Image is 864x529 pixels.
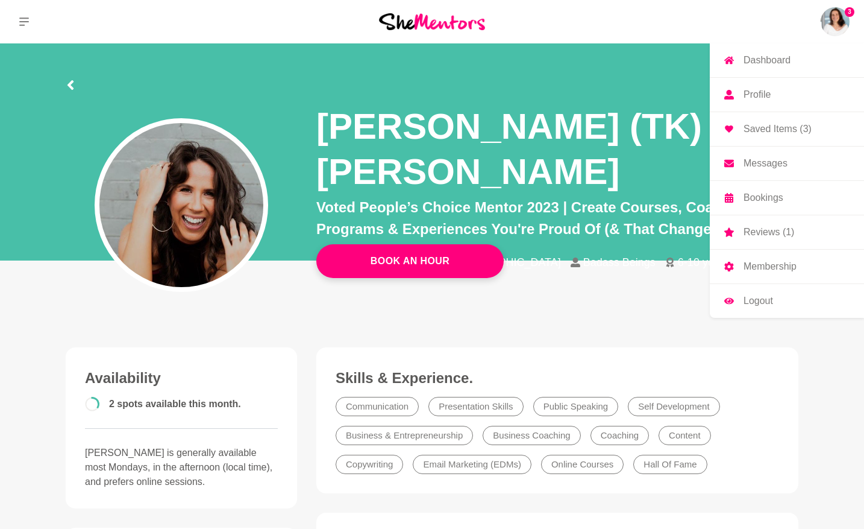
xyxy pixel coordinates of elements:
p: Bookings [743,193,783,203]
h3: Availability [85,369,278,387]
a: Saved Items (3) [710,112,864,146]
a: Messages [710,147,864,180]
a: Reviews (1) [710,215,864,249]
img: Tarisha Tourok [821,7,850,36]
a: Dashboard [710,43,864,77]
p: Messages [743,159,787,168]
img: She Mentors Logo [379,13,485,30]
p: Dashboard [743,55,790,65]
a: Bookings [710,181,864,215]
h3: Skills & Experience. [336,369,779,387]
p: Saved Items (3) [743,124,812,134]
button: Book An Hour [316,244,504,278]
li: 6-10 years [665,257,739,268]
a: Tarisha Tourok3DashboardProfileSaved Items (3)MessagesBookingsReviews (1)MembershipLogout [821,7,850,36]
p: Reviews (1) [743,227,794,237]
p: Profile [743,90,771,100]
p: Membership [743,262,797,271]
h1: [PERSON_NAME] (TK) [PERSON_NAME] [316,104,786,194]
p: Voted People’s Choice Mentor 2023 | Create Courses, Coaching Programs & Experiences You're Proud ... [316,197,798,240]
p: [PERSON_NAME] is generally available most Mondays, in the afternoon (local time), and prefers onl... [85,446,278,489]
span: 2 spots available this month. [109,399,241,409]
span: 3 [845,7,854,17]
p: Logout [743,296,773,306]
a: Profile [710,78,864,112]
li: Badass Beings [571,257,665,268]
